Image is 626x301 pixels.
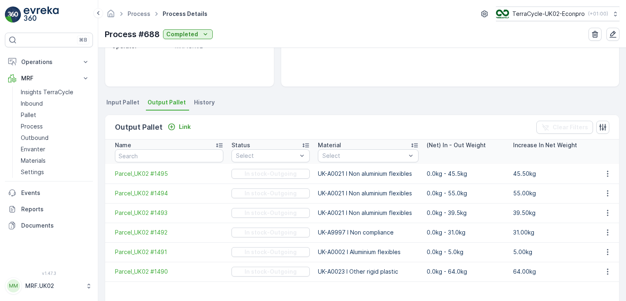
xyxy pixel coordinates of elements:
[148,98,186,106] span: Output Pallet
[115,141,131,149] p: Name
[21,189,90,197] p: Events
[166,30,198,38] p: Completed
[553,123,588,131] p: Clear Filters
[21,58,77,66] p: Operations
[18,166,93,178] a: Settings
[509,223,595,242] td: 31.00kg
[245,248,297,256] p: In stock-Outgoing
[5,7,21,23] img: logo
[21,134,48,142] p: Outbound
[5,217,93,234] a: Documents
[314,164,423,184] td: UK-A0021 I Non aluminium flexibles
[194,98,215,106] span: History
[18,144,93,155] a: Envanter
[509,184,595,203] td: 55.00kg
[25,282,82,290] p: MRF.UK02
[496,9,509,18] img: terracycle_logo_wKaHoWT.png
[423,223,509,242] td: 0.0kg - 31.0kg
[5,185,93,201] a: Events
[245,189,297,197] p: In stock-Outgoing
[115,209,223,217] a: Parcel_UK02 #1493
[164,122,194,132] button: Link
[245,170,297,178] p: In stock-Outgoing
[245,209,297,217] p: In stock-Outgoing
[423,184,509,203] td: 0.0kg - 55.0kg
[509,203,595,223] td: 39.50kg
[496,7,619,21] button: TerraCycle-UK02-Econpro(+01:00)
[314,184,423,203] td: UK-A0021 I Non aluminium flexibles
[18,132,93,144] a: Outbound
[18,109,93,121] a: Pallet
[423,203,509,223] td: 0.0kg - 39.5kg
[18,98,93,109] a: Inbound
[179,123,191,131] p: Link
[512,10,585,18] p: TerraCycle-UK02-Econpro
[509,242,595,262] td: 5.00kg
[21,122,43,131] p: Process
[105,28,160,40] p: Process #688
[115,189,223,197] a: Parcel_UK02 #1494
[163,29,213,39] button: Completed
[245,268,297,276] p: In stock-Outgoing
[322,152,406,160] p: Select
[423,164,509,184] td: 0.0kg - 45.5kg
[245,228,297,237] p: In stock-Outgoing
[231,188,310,198] button: In stock-Outgoing
[314,262,423,281] td: UK-A0023 I Other rigid plastic
[128,10,150,17] a: Process
[314,223,423,242] td: UK-A9997 I Non compliance
[18,86,93,98] a: Insights TerraCycle
[5,54,93,70] button: Operations
[314,203,423,223] td: UK-A0021 I Non aluminium flexibles
[5,277,93,294] button: MMMRF.UK02
[231,141,250,149] p: Status
[21,111,36,119] p: Pallet
[236,152,297,160] p: Select
[588,11,608,17] p: ( +01:00 )
[509,164,595,184] td: 45.50kg
[21,88,73,96] p: Insights TerraCycle
[21,145,45,153] p: Envanter
[106,12,115,19] a: Homepage
[7,279,20,292] div: MM
[509,262,595,281] td: 64.00kg
[231,169,310,179] button: In stock-Outgoing
[21,74,77,82] p: MRF
[115,149,223,162] input: Search
[427,141,486,149] p: (Net) In - Out Weight
[423,262,509,281] td: 0.0kg - 64.0kg
[314,242,423,262] td: UK-A0002 I Aluminium flexibles
[21,157,46,165] p: Materials
[423,242,509,262] td: 0.0kg - 5.0kg
[115,170,223,178] a: Parcel_UK02 #1495
[18,155,93,166] a: Materials
[115,228,223,237] a: Parcel_UK02 #1492
[79,37,87,43] p: ⌘B
[161,10,209,18] span: Process Details
[21,205,90,213] p: Reports
[513,141,577,149] p: Increase In Net Weight
[5,271,93,276] span: v 1.47.3
[231,267,310,277] button: In stock-Outgoing
[115,268,223,276] a: Parcel_UK02 #1490
[18,121,93,132] a: Process
[21,221,90,230] p: Documents
[24,7,59,23] img: logo_light-DOdMpM7g.png
[231,228,310,237] button: In stock-Outgoing
[106,98,139,106] span: Input Pallet
[536,121,593,134] button: Clear Filters
[21,100,43,108] p: Inbound
[318,141,341,149] p: Material
[21,168,44,176] p: Settings
[5,70,93,86] button: MRF
[115,248,223,256] a: Parcel_UK02 #1491
[115,122,163,133] p: Output Pallet
[231,247,310,257] button: In stock-Outgoing
[5,201,93,217] a: Reports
